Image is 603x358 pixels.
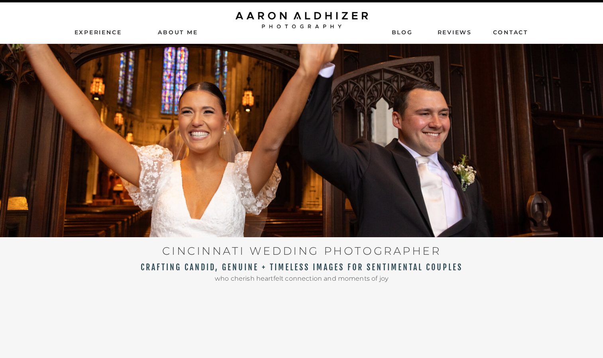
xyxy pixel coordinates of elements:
a: contact [493,28,529,35]
h2: who cherish heartfelt connection and moments of joy [108,273,496,282]
a: ReviEws [438,28,473,35]
a: Blog [392,28,412,35]
a: AbouT ME [150,28,206,35]
h1: CINCINNATI WEDDING PHOTOGRAPHER [130,242,474,255]
h2: CRAFTING CANDID, GENUINE + TIMELESS IMAGES FOR SENTIMENTAL COUPLES [108,263,496,272]
a: Experience [75,28,123,35]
